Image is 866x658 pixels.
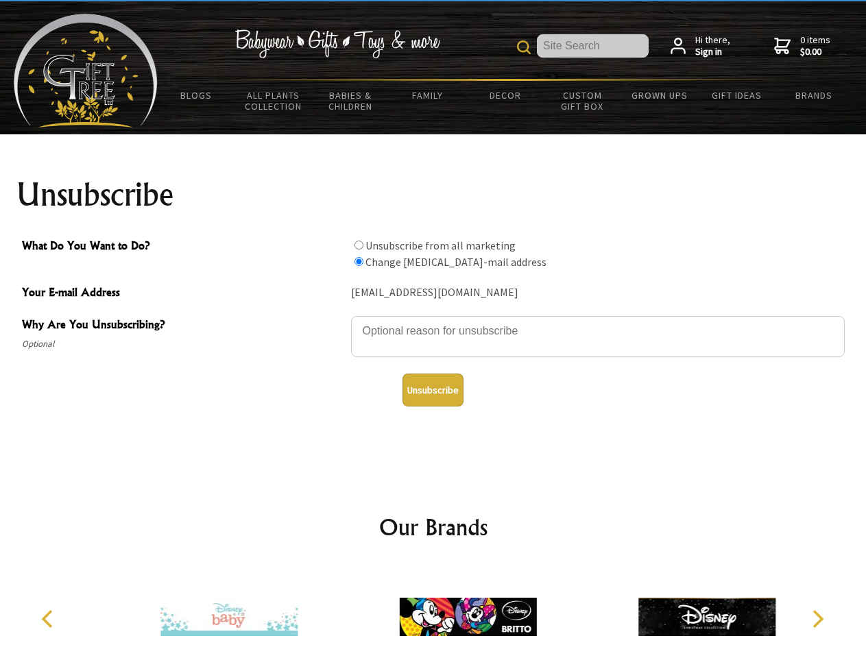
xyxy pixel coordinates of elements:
[365,255,546,269] label: Change [MEDICAL_DATA]-mail address
[800,34,830,58] span: 0 items
[802,604,832,634] button: Next
[544,81,621,121] a: Custom Gift Box
[351,282,845,304] div: [EMAIL_ADDRESS][DOMAIN_NAME]
[695,46,730,58] strong: Sign in
[695,34,730,58] span: Hi there,
[22,237,344,257] span: What Do You Want to Do?
[774,34,830,58] a: 0 items$0.00
[234,29,440,58] img: Babywear - Gifts - Toys & more
[698,81,775,110] a: Gift Ideas
[671,34,730,58] a: Hi there,Sign in
[351,316,845,357] textarea: Why Are You Unsubscribing?
[27,511,839,544] h2: Our Brands
[365,239,516,252] label: Unsubscribe from all marketing
[775,81,853,110] a: Brands
[235,81,313,121] a: All Plants Collection
[466,81,544,110] a: Decor
[34,604,64,634] button: Previous
[537,34,649,58] input: Site Search
[402,374,464,406] button: Unsubscribe
[800,46,830,58] strong: $0.00
[14,14,158,127] img: Babyware - Gifts - Toys and more...
[354,241,363,249] input: What Do You Want to Do?
[22,284,344,304] span: Your E-mail Address
[312,81,389,121] a: Babies & Children
[158,81,235,110] a: BLOGS
[621,81,698,110] a: Grown Ups
[389,81,467,110] a: Family
[22,336,344,352] span: Optional
[22,316,344,336] span: Why Are You Unsubscribing?
[354,257,363,266] input: What Do You Want to Do?
[16,178,850,211] h1: Unsubscribe
[517,40,531,54] img: product search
